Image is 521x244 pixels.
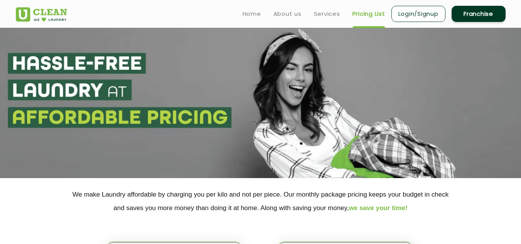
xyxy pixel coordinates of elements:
[349,204,408,212] span: we save your time!
[243,9,261,19] a: Home
[314,9,340,19] a: Services
[452,6,506,22] a: Franchise
[16,188,506,215] p: We make Laundry affordable by charging you per kilo and not per piece. Our monthly package pricin...
[16,7,67,22] img: UClean Laundry and Dry Cleaning
[273,9,302,19] a: About us
[352,9,385,19] a: Pricing List
[391,6,445,22] a: Login/Signup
